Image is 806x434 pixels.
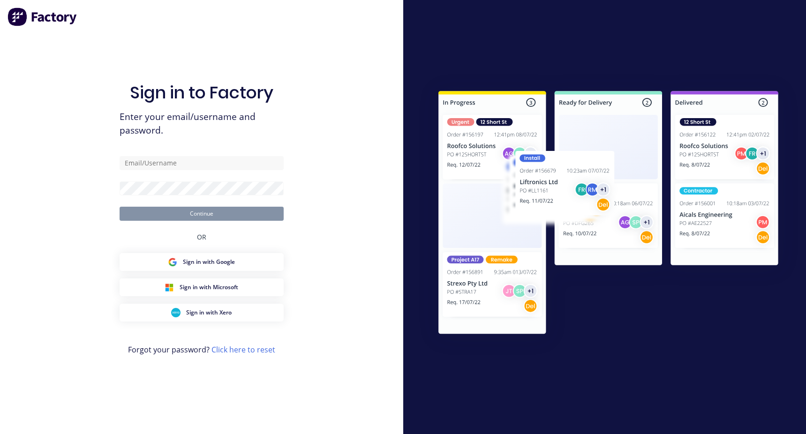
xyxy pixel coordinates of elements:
[120,156,284,170] input: Email/Username
[120,253,284,271] button: Google Sign inSign in with Google
[211,344,275,355] a: Click here to reset
[120,278,284,296] button: Microsoft Sign inSign in with Microsoft
[130,82,273,103] h1: Sign in to Factory
[8,7,78,26] img: Factory
[186,308,232,317] span: Sign in with Xero
[120,304,284,322] button: Xero Sign inSign in with Xero
[180,283,238,292] span: Sign in with Microsoft
[128,344,275,355] span: Forgot your password?
[120,110,284,137] span: Enter your email/username and password.
[171,308,181,317] img: Xero Sign in
[165,283,174,292] img: Microsoft Sign in
[183,258,235,266] span: Sign in with Google
[168,257,177,267] img: Google Sign in
[197,221,206,253] div: OR
[418,72,799,356] img: Sign in
[120,207,284,221] button: Continue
